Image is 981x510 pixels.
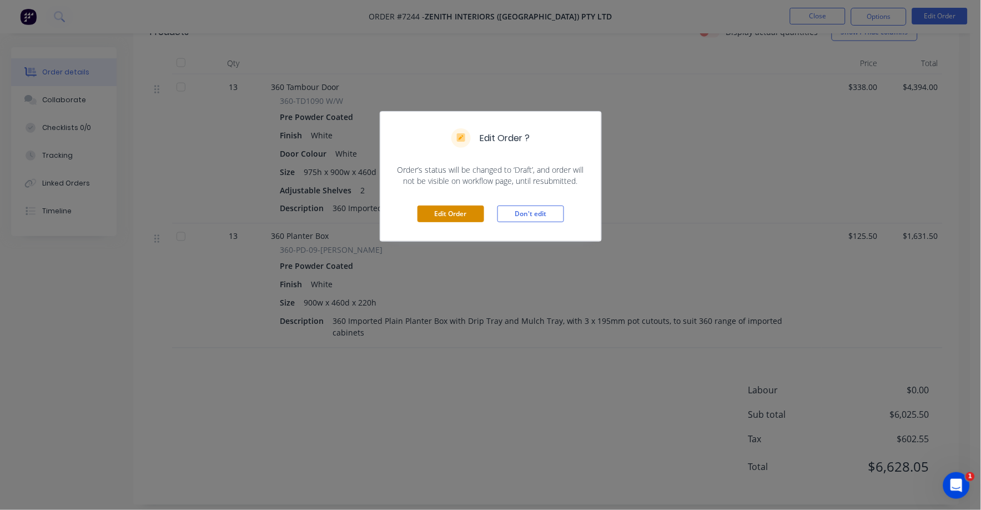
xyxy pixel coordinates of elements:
button: Edit Order [417,206,484,222]
span: Order’s status will be changed to ‘Draft’, and order will not be visible on workflow page, until ... [394,164,588,187]
iframe: Intercom live chat [943,472,970,499]
button: Don't edit [497,206,564,222]
h5: Edit Order ? [480,132,530,145]
span: 1 [966,472,975,481]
